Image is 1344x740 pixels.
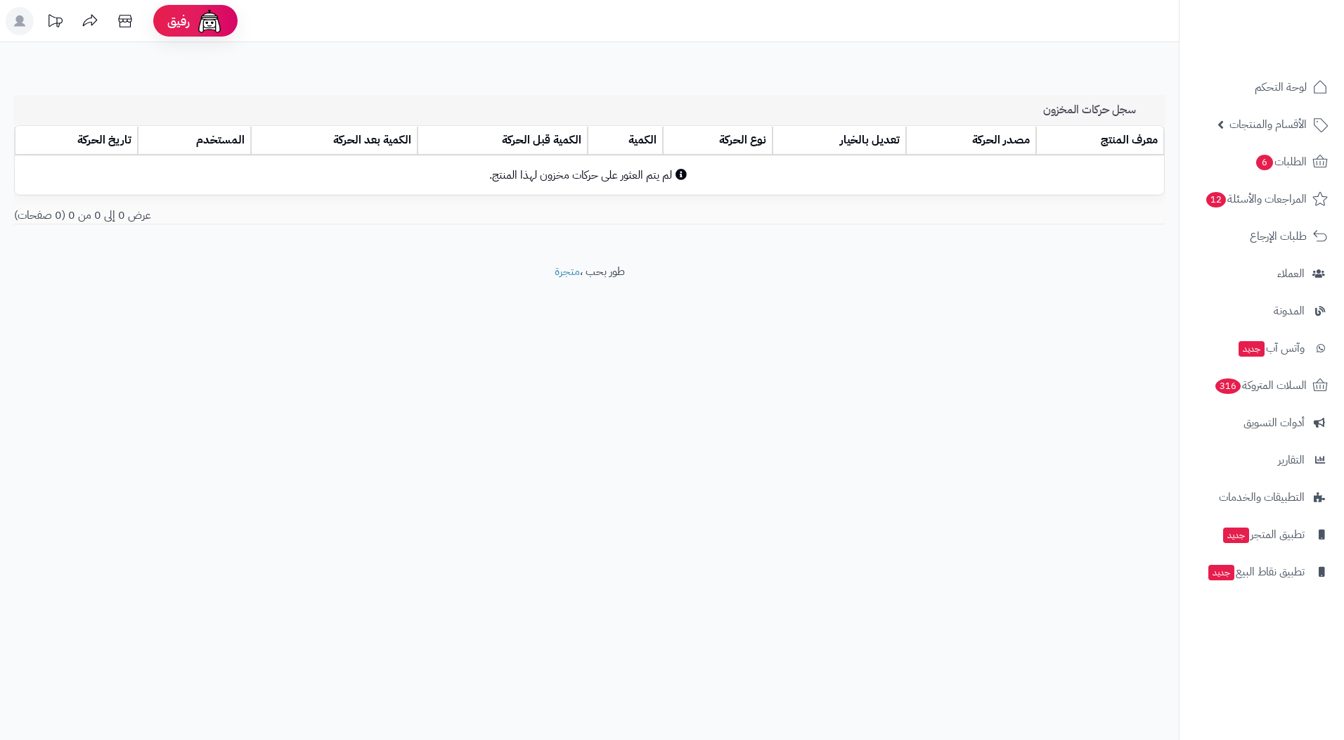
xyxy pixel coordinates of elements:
[1207,562,1305,582] span: تطبيق نقاط البيع
[906,127,1035,155] th: مصدر الحركة
[1188,70,1336,104] a: لوحة التحكم
[1255,77,1307,97] span: لوحة التحكم
[1188,145,1336,179] a: الطلبات6
[1256,155,1273,170] span: 6
[1188,406,1336,440] a: أدوات التسويق
[1188,257,1336,291] a: العملاء
[167,13,190,30] span: رفيق
[1250,227,1307,246] span: طلبات الإرجاع
[663,127,773,155] th: نوع الحركة
[15,127,138,155] th: تاريخ الحركة
[1188,182,1336,216] a: المراجعات والأسئلة12
[1277,264,1305,283] span: العملاء
[1205,189,1307,209] span: المراجعات والأسئلة
[1215,378,1241,394] span: 316
[1214,376,1307,395] span: السلات المتروكة
[773,127,906,155] th: تعديل بالخيار
[555,263,580,280] a: متجرة
[138,127,250,155] th: المستخدم
[37,7,72,39] a: تحديثات المنصة
[15,156,1164,195] td: لم يتم العثور على حركات مخزون لهذا المنتج.
[1188,555,1336,589] a: تطبيق نقاط البيعجديد
[1188,331,1336,365] a: وآتس آبجديد
[1237,338,1305,358] span: وآتس آب
[1243,413,1305,433] span: أدوات التسويق
[588,127,663,155] th: الكمية
[1278,450,1305,470] span: التقارير
[1239,341,1265,357] span: جديد
[1188,443,1336,477] a: التقارير
[251,127,418,155] th: الكمية بعد الحركة
[1206,192,1226,208] span: 12
[195,7,224,35] img: ai-face.png
[1036,127,1164,155] th: معرف المنتج
[1208,565,1234,580] span: جديد
[1188,369,1336,402] a: السلات المتروكة316
[1255,152,1307,172] span: الطلبات
[1222,525,1305,544] span: تطبيق المتجر
[1219,487,1305,507] span: التطبيقات والخدمات
[1188,219,1336,253] a: طلبات الإرجاع
[1188,518,1336,551] a: تطبيق المتجرجديد
[1188,294,1336,328] a: المدونة
[1229,115,1307,134] span: الأقسام والمنتجات
[1223,528,1249,543] span: جديد
[418,127,587,155] th: الكمية قبل الحركة
[1274,301,1305,321] span: المدونة
[1188,480,1336,514] a: التطبيقات والخدمات
[4,208,590,224] div: عرض 0 إلى 0 من 0 (0 صفحات)
[1043,103,1154,117] h3: سجل حركات المخزون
